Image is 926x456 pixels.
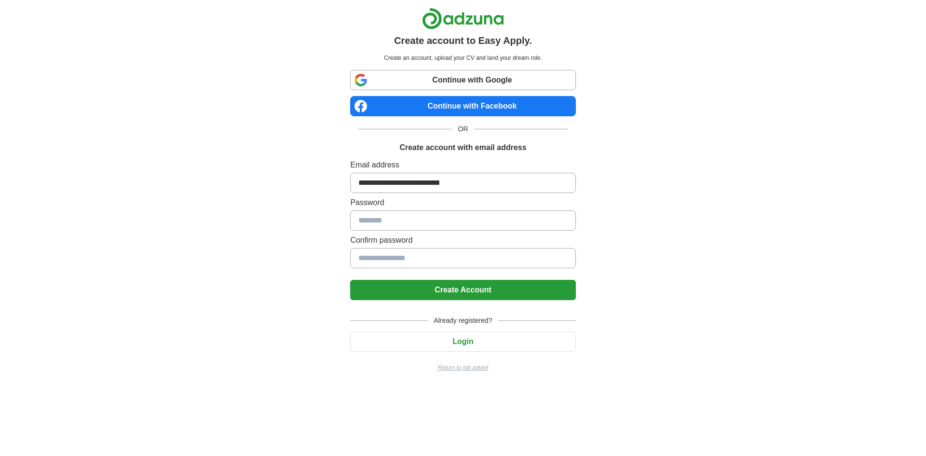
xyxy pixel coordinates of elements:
h1: Create account with email address [399,142,526,153]
h1: Create account to Easy Apply. [394,33,532,48]
a: Login [350,337,575,345]
img: Adzuna logo [422,8,504,29]
button: Login [350,332,575,352]
button: Create Account [350,280,575,300]
span: OR [452,124,474,134]
label: Password [350,197,575,208]
span: Already registered? [428,316,498,326]
a: Return to job advert [350,363,575,372]
p: Create an account, upload your CV and land your dream role. [352,54,573,62]
a: Continue with Google [350,70,575,90]
label: Confirm password [350,235,575,246]
label: Email address [350,159,575,171]
a: Continue with Facebook [350,96,575,116]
